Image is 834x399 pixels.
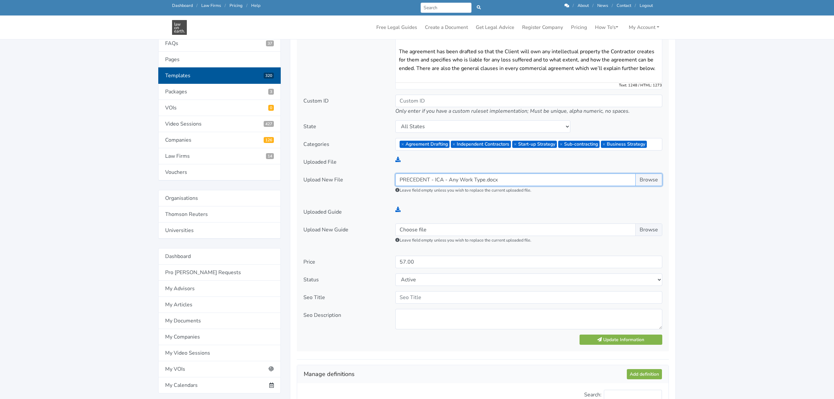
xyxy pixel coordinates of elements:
[299,95,391,115] div: Custom ID
[225,3,226,9] span: /
[158,100,281,116] a: VOIs0
[514,141,516,148] span: ×
[158,52,281,68] a: Pages
[266,153,274,159] span: Law Firms
[640,3,653,9] a: Logout
[592,3,594,9] span: /
[266,40,274,46] span: 37
[158,345,281,361] a: My Video Sessions
[558,141,600,148] li: Sub-contracting
[422,21,471,34] a: Create a Document
[299,291,391,304] div: Seo Title
[401,141,404,148] span: ×
[619,83,662,88] small: Text: 1248 / HTML: 1273
[158,35,281,52] a: FAQs
[158,132,281,148] a: Companies126
[560,141,562,148] span: ×
[299,120,391,133] div: State
[268,105,274,111] span: Pending VOIs
[603,141,605,148] span: ×
[264,137,274,143] span: Registered Companies
[299,256,391,268] div: Price
[201,3,221,9] a: Law Firms
[264,73,274,79] span: 320
[172,20,187,35] img: Law On Earth
[268,89,274,95] span: 3
[158,377,281,393] a: My Calendars
[299,309,391,329] div: Seo Description
[573,3,574,9] span: /
[264,121,274,127] span: Video Sessions
[158,248,281,265] a: Dashboard
[395,95,662,107] input: Custom ID
[158,329,281,345] a: My Companies
[158,361,281,377] a: My VOIs
[158,190,281,206] a: Organisations
[158,265,281,281] a: Pro [PERSON_NAME] Requests
[395,107,630,115] em: Only enter if you have a custom ruleset implementation; Must be unique, alpha numeric, no spaces.
[299,273,391,286] div: Status
[158,164,281,180] a: Vouchers
[251,3,260,9] a: Help
[451,141,511,148] li: Independent Contractors
[578,3,589,9] a: About
[158,148,281,164] a: Law Firms14
[299,223,391,250] div: Upload New Guide
[158,67,281,84] a: Templates
[580,335,662,345] button: Update Information
[421,3,472,13] input: Search
[635,3,636,9] span: /
[519,21,566,34] a: Register Company
[626,21,662,34] a: My Account
[158,116,281,132] a: Video Sessions427
[299,156,391,168] div: Uploaded File
[304,369,627,380] h2: Manage definitions
[617,3,631,9] a: Contact
[612,3,613,9] span: /
[246,3,248,9] span: /
[627,369,662,379] a: Add definition
[473,21,517,34] a: Get Legal Advice
[400,141,450,148] li: Agreement Drafting
[395,237,531,243] small: Leave field empty unless you wish to replace the current uploaded file.
[196,3,198,9] span: /
[395,187,531,193] small: Leave field empty unless you wish to replace the current uploaded file.
[601,141,647,148] li: Business Strategy
[158,281,281,297] a: My Advisors
[374,21,420,34] a: Free Legal Guides
[512,141,557,148] li: Start-up Strategy
[592,21,621,34] a: How To's
[299,174,391,200] div: Upload New File
[395,256,662,268] input: Price
[158,297,281,313] a: My Articles
[399,48,659,73] p: The agreement has been drafted so that the Client will own any intellectual property the Contract...
[299,138,391,151] div: Categories
[172,3,193,9] a: Dashboard
[568,21,590,34] a: Pricing
[158,84,281,100] a: Packages3
[158,313,281,329] a: My Documents
[158,223,281,239] a: Universities
[395,291,662,304] input: Seo Title
[158,206,281,223] a: Thomson Reuters
[452,141,455,148] span: ×
[299,206,391,218] div: Uploaded Guide
[230,3,243,9] a: Pricing
[597,3,608,9] a: News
